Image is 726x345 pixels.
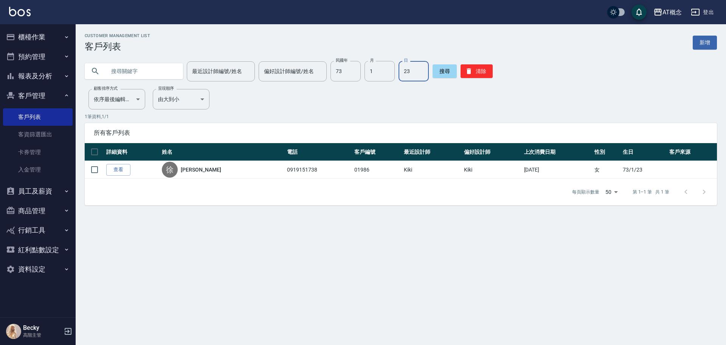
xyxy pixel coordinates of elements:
[94,129,708,137] span: 所有客戶列表
[285,143,352,161] th: 電話
[693,36,717,50] a: 新增
[106,61,177,81] input: 搜尋關鍵字
[285,161,352,179] td: 0919151738
[352,143,402,161] th: 客戶編號
[336,58,347,63] label: 民國年
[3,144,73,161] a: 卡券管理
[621,161,667,179] td: 73/1/23
[402,143,462,161] th: 最近設計師
[181,166,221,173] a: [PERSON_NAME]
[370,58,374,63] label: 月
[3,161,73,178] a: 入金管理
[404,58,408,63] label: 日
[662,8,682,17] div: AT概念
[650,5,685,20] button: AT概念
[433,64,457,78] button: 搜尋
[462,161,522,179] td: Kiki
[3,108,73,126] a: 客戶列表
[621,143,667,161] th: 生日
[3,181,73,201] button: 員工及薪資
[85,113,717,120] p: 1 筆資料, 1 / 1
[3,220,73,240] button: 行銷工具
[3,47,73,67] button: 預約管理
[3,240,73,260] button: 紅利點數設定
[88,89,145,109] div: 依序最後編輯時間
[23,332,62,339] p: 高階主管
[633,189,669,195] p: 第 1–1 筆 共 1 筆
[158,86,174,91] label: 呈現順序
[104,143,160,161] th: 詳細資料
[402,161,462,179] td: Kiki
[85,33,150,38] h2: Customer Management List
[153,89,209,109] div: 由大到小
[688,5,717,19] button: 登出
[3,259,73,279] button: 資料設定
[593,161,621,179] td: 女
[522,143,593,161] th: 上次消費日期
[162,162,178,178] div: 徐
[6,324,21,339] img: Person
[462,143,522,161] th: 偏好設計師
[461,64,493,78] button: 清除
[3,126,73,143] a: 客資篩選匯出
[23,324,62,332] h5: Becky
[94,86,118,91] label: 顧客排序方式
[593,143,621,161] th: 性別
[602,182,621,202] div: 50
[352,161,402,179] td: 01986
[3,86,73,106] button: 客戶管理
[3,201,73,221] button: 商品管理
[572,189,599,195] p: 每頁顯示數量
[3,27,73,47] button: 櫃檯作業
[667,143,717,161] th: 客戶來源
[85,41,150,52] h3: 客戶列表
[631,5,647,20] button: save
[9,7,31,16] img: Logo
[522,161,593,179] td: [DATE]
[3,66,73,86] button: 報表及分析
[106,164,130,176] a: 查看
[160,143,285,161] th: 姓名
